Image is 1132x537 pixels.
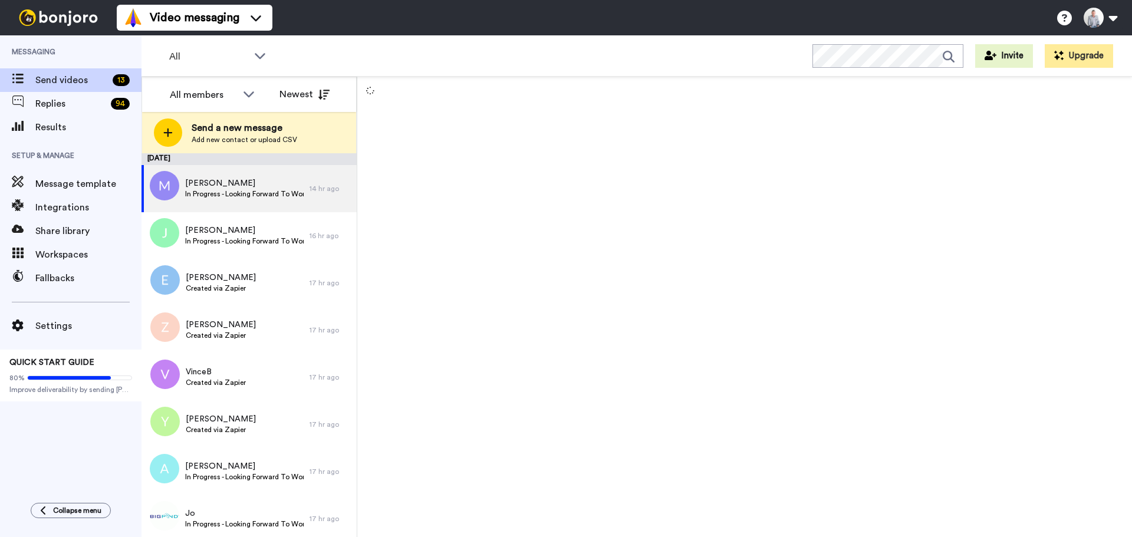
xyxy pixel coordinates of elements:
span: Collapse menu [53,506,101,515]
span: Share library [35,224,141,238]
span: In Progress - Looking Forward To Working With You! [185,519,304,529]
span: In Progress - Looking Forward To Working With You! [185,472,304,482]
span: Send videos [35,73,108,87]
span: Results [35,120,141,134]
button: Upgrade [1045,44,1113,68]
span: Created via Zapier [186,378,246,387]
span: Created via Zapier [186,284,256,293]
span: Fallbacks [35,271,141,285]
span: Settings [35,319,141,333]
div: 16 hr ago [310,231,351,241]
button: Invite [975,44,1033,68]
span: 80% [9,373,25,383]
span: Add new contact or upload CSV [192,135,297,144]
span: Message template [35,177,141,191]
span: Integrations [35,200,141,215]
span: Created via Zapier [186,331,256,340]
div: 13 [113,74,130,86]
span: Jo [185,508,304,519]
img: z.png [150,312,180,342]
img: y.png [150,407,180,436]
img: 3ac01cfc-dd37-4f01-bbed-8ef4b3c9fb2b.png [150,501,179,531]
span: Replies [35,97,106,111]
button: Newest [271,83,338,106]
img: a.png [150,454,179,483]
div: 17 hr ago [310,420,351,429]
span: In Progress - Looking Forward To Working With You! [185,236,304,246]
div: All members [170,88,237,102]
span: Improve deliverability by sending [PERSON_NAME]’s from your own email [9,385,132,394]
div: 17 hr ago [310,325,351,335]
span: VinceB [186,366,246,378]
span: Workspaces [35,248,141,262]
div: 17 hr ago [310,467,351,476]
span: QUICK START GUIDE [9,358,94,367]
div: 17 hr ago [310,514,351,523]
button: Collapse menu [31,503,111,518]
span: Video messaging [150,9,239,26]
div: 94 [111,98,130,110]
span: [PERSON_NAME] [186,272,256,284]
span: Created via Zapier [186,425,256,434]
div: 14 hr ago [310,184,351,193]
span: All [169,50,248,64]
img: vm-color.svg [124,8,143,27]
img: e.png [150,265,180,295]
div: 17 hr ago [310,373,351,382]
img: m.png [150,171,179,200]
span: [PERSON_NAME] [185,225,304,236]
img: j.png [150,218,179,248]
span: [PERSON_NAME] [186,319,256,331]
span: [PERSON_NAME] [185,177,304,189]
img: v.png [150,360,180,389]
span: [PERSON_NAME] [185,460,304,472]
div: [DATE] [141,153,357,165]
span: [PERSON_NAME] [186,413,256,425]
span: In Progress - Looking Forward To Working With You! [185,189,304,199]
span: Send a new message [192,121,297,135]
div: 17 hr ago [310,278,351,288]
img: bj-logo-header-white.svg [14,9,103,26]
